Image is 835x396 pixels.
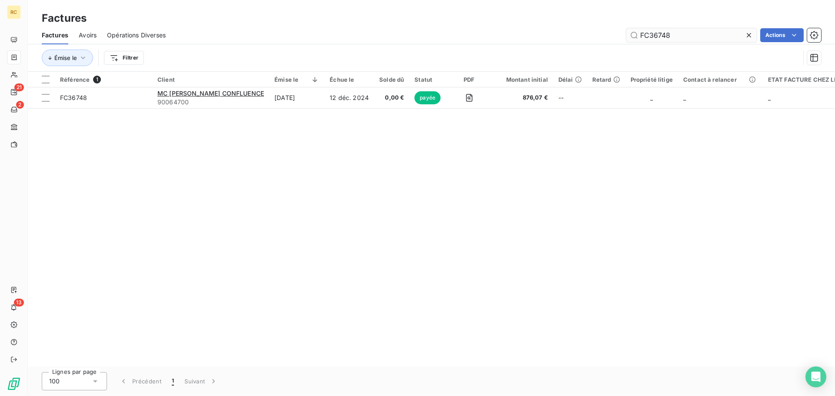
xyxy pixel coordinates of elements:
span: payée [414,91,441,104]
span: 13 [14,299,24,306]
span: 876,07 € [496,93,548,102]
img: Logo LeanPay [7,377,21,391]
div: Émise le [274,76,319,83]
td: [DATE] [269,87,324,108]
span: 1 [93,76,101,83]
h3: Factures [42,10,87,26]
span: 0,00 € [379,93,404,102]
div: Propriété litige [631,76,673,83]
div: Montant initial [496,76,548,83]
span: _ [768,94,771,101]
span: Opérations Diverses [107,31,166,40]
div: Délai [558,76,582,83]
div: RC [7,5,21,19]
div: Retard [592,76,620,83]
span: MC [PERSON_NAME] CONFLUENCE [157,90,264,97]
span: 21 [14,83,24,91]
span: FC36748 [60,94,87,101]
span: 1 [172,377,174,386]
button: Filtrer [104,51,144,65]
span: Avoirs [79,31,97,40]
div: Échue le [330,76,369,83]
div: PDF [453,76,485,83]
td: -- [553,87,587,108]
div: Contact à relancer [683,76,758,83]
div: Statut [414,76,443,83]
div: Open Intercom Messenger [805,366,826,387]
span: Référence [60,76,90,83]
button: Émise le [42,50,93,66]
span: Factures [42,31,68,40]
button: Suivant [179,372,223,390]
td: 12 déc. 2024 [324,87,374,108]
span: 90064700 [157,98,264,106]
input: Rechercher [626,28,757,42]
div: Client [157,76,264,83]
span: _ [650,94,653,101]
button: 1 [167,372,179,390]
button: Précédent [114,372,167,390]
span: Émise le [54,54,77,61]
span: 2 [16,101,24,109]
button: Actions [760,28,804,42]
span: 100 [49,377,60,386]
div: Solde dû [379,76,404,83]
span: _ [683,94,686,101]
